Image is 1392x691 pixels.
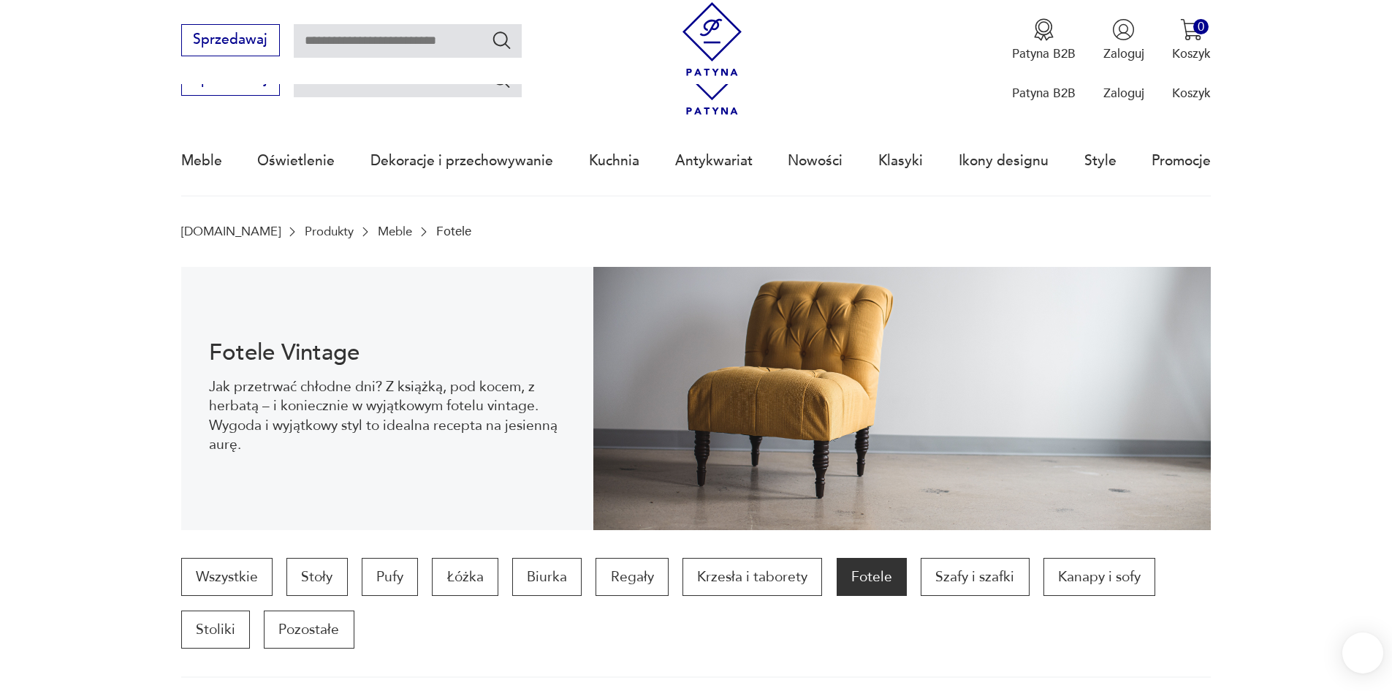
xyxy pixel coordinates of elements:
a: Promocje [1152,127,1211,195]
a: [DOMAIN_NAME] [181,224,281,238]
a: Regały [596,558,668,596]
p: Patyna B2B [1012,45,1076,62]
img: Ikona medalu [1032,18,1055,41]
img: Ikonka użytkownika [1112,18,1135,41]
a: Biurka [512,558,582,596]
button: 0Koszyk [1172,18,1211,62]
img: 9275102764de9360b0b1aa4293741aa9.jpg [593,267,1212,530]
a: Meble [181,127,222,195]
a: Stoliki [181,611,250,649]
a: Dekoracje i przechowywanie [370,127,553,195]
a: Ikony designu [959,127,1049,195]
button: Patyna B2B [1012,18,1076,62]
button: Zaloguj [1103,18,1144,62]
a: Fotele [837,558,907,596]
div: 0 [1193,19,1209,34]
a: Szafy i szafki [921,558,1029,596]
a: Klasyki [878,127,923,195]
iframe: Smartsupp widget button [1342,633,1383,673]
a: Produkty [305,224,354,238]
a: Krzesła i taborety [682,558,822,596]
a: Kanapy i sofy [1043,558,1155,596]
a: Nowości [788,127,843,195]
a: Antykwariat [675,127,753,195]
p: Fotele [436,224,471,238]
img: Patyna - sklep z meblami i dekoracjami vintage [675,2,749,76]
p: Patyna B2B [1012,85,1076,102]
a: Wszystkie [181,558,273,596]
a: Pozostałe [264,611,354,649]
p: Zaloguj [1103,85,1144,102]
a: Pufy [362,558,418,596]
p: Koszyk [1172,45,1211,62]
a: Ikona medaluPatyna B2B [1012,18,1076,62]
a: Łóżka [432,558,498,596]
a: Sprzedawaj [181,75,280,86]
a: Stoły [286,558,347,596]
a: Kuchnia [589,127,639,195]
a: Sprzedawaj [181,35,280,47]
button: Szukaj [491,69,512,90]
p: Zaloguj [1103,45,1144,62]
img: Ikona koszyka [1180,18,1203,41]
button: Sprzedawaj [181,24,280,56]
a: Style [1084,127,1117,195]
a: Meble [378,224,412,238]
h1: Fotele Vintage [209,342,565,363]
button: Szukaj [491,29,512,50]
p: Jak przetrwać chłodne dni? Z książką, pod kocem, z herbatą – i koniecznie w wyjątkowym fotelu vin... [209,377,565,455]
p: Koszyk [1172,85,1211,102]
a: Oświetlenie [257,127,335,195]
